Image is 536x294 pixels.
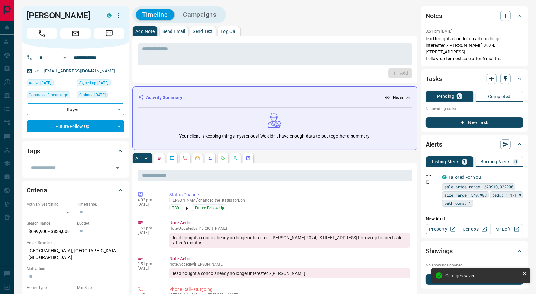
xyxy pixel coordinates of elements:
[426,11,442,21] h2: Notes
[426,117,523,128] button: New Task
[94,28,124,39] span: Message
[79,92,106,98] span: Claimed [DATE]
[426,74,442,84] h2: Tasks
[449,175,481,180] a: Tailored For You
[79,80,108,86] span: Signed up [DATE]
[172,205,179,211] span: TBD
[169,268,410,278] div: lead bought a condo already no longer interested.-[PERSON_NAME]
[107,13,112,18] div: condos.ca
[27,120,124,132] div: Future Follow Up
[135,29,155,34] p: Add Note
[162,29,185,34] p: Send Email
[445,273,520,278] div: Changes saved
[426,180,430,184] svg: Push Notification Only
[182,156,187,161] svg: Calls
[61,54,68,61] button: Open
[177,9,223,20] button: Campaigns
[221,29,237,34] p: Log Call
[426,29,453,34] p: 3:51 pm [DATE]
[437,94,454,98] p: Pending
[27,143,124,159] div: Tags
[208,156,213,161] svg: Listing Alerts
[179,133,371,140] p: Your client is keeping things mysterious! We didn't have enough data to put together a summary.
[29,80,51,86] span: Active [DATE]
[27,285,74,291] p: Home Type:
[195,156,200,161] svg: Emails
[444,184,513,190] span: sale price range: 629910,922900
[458,94,461,98] p: 0
[426,243,523,259] div: Showings
[27,79,74,88] div: Fri Apr 12 2024
[426,139,442,149] h2: Alerts
[77,202,124,207] p: Timeframe:
[169,220,410,226] p: Note Action
[27,246,124,263] p: [GEOGRAPHIC_DATA], [GEOGRAPHIC_DATA], [GEOGRAPHIC_DATA]
[444,192,487,198] span: size range: 540,988
[169,286,410,293] p: Phone Call - Outgoing
[169,262,410,266] p: Note Added by [PERSON_NAME]
[27,266,124,272] p: Motivation:
[35,69,39,73] svg: Email Verified
[220,156,225,161] svg: Requests
[27,240,124,246] p: Areas Searched:
[27,221,74,226] p: Search Range:
[77,79,124,88] div: Thu Apr 11 2024
[426,216,523,222] p: New Alert:
[488,94,511,99] p: Completed
[481,160,511,164] p: Building Alerts
[426,71,523,86] div: Tasks
[27,91,74,100] div: Tue Oct 14 2025
[391,95,403,101] p: - Never
[27,10,98,21] h1: [PERSON_NAME]
[138,266,160,271] p: [DATE]
[463,160,466,164] p: 1
[458,224,491,234] a: Condos
[29,92,68,98] span: Contacted 9 hours ago
[426,174,438,180] p: Off
[138,198,160,202] p: 4:02 pm
[135,156,140,160] p: All
[27,183,124,198] div: Criteria
[426,35,523,62] p: lead bought a condo already no longer interested.-[PERSON_NAME] 2024, [STREET_ADDRESS] Follow up ...
[426,137,523,152] div: Alerts
[444,200,471,206] span: bathrooms: 1
[136,9,174,20] button: Timeline
[426,224,458,234] a: Property
[27,202,74,207] p: Actively Searching:
[27,185,47,195] h2: Criteria
[60,28,91,39] span: Email
[138,230,160,235] p: [DATE]
[157,156,162,161] svg: Notes
[169,198,410,203] p: [PERSON_NAME] changed the status for Don
[77,285,124,291] p: Min Size:
[246,156,251,161] svg: Agent Actions
[138,92,412,103] div: Activity Summary- Never
[233,156,238,161] svg: Opportunities
[77,221,124,226] p: Budget:
[170,156,175,161] svg: Lead Browsing Activity
[426,262,523,268] p: No showings booked
[44,68,115,73] a: [EMAIL_ADDRESS][DOMAIN_NAME]
[514,160,517,164] p: 0
[27,103,124,115] div: Buyer
[426,246,453,256] h2: Showings
[27,146,40,156] h2: Tags
[426,104,523,114] p: No pending tasks
[169,255,410,262] p: Note Action
[146,94,182,101] p: Activity Summary
[27,226,74,237] p: $699,900 - $839,000
[195,205,224,211] span: Future Follow Up
[138,202,160,207] p: [DATE]
[426,8,523,23] div: Notes
[169,233,410,248] div: lead bought a condo already no longer interested.-[PERSON_NAME] 2024, [STREET_ADDRESS] Follow up ...
[432,160,460,164] p: Listing Alerts
[138,226,160,230] p: 3:51 pm
[169,191,410,198] p: Status Change
[138,262,160,266] p: 3:51 pm
[492,192,521,198] span: beds: 1.1-1.9
[169,226,410,231] p: Note Updated by [PERSON_NAME]
[491,224,523,234] a: Mr.Loft
[113,164,122,172] button: Open
[442,175,447,179] div: condos.ca
[77,91,124,100] div: Thu Apr 11 2024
